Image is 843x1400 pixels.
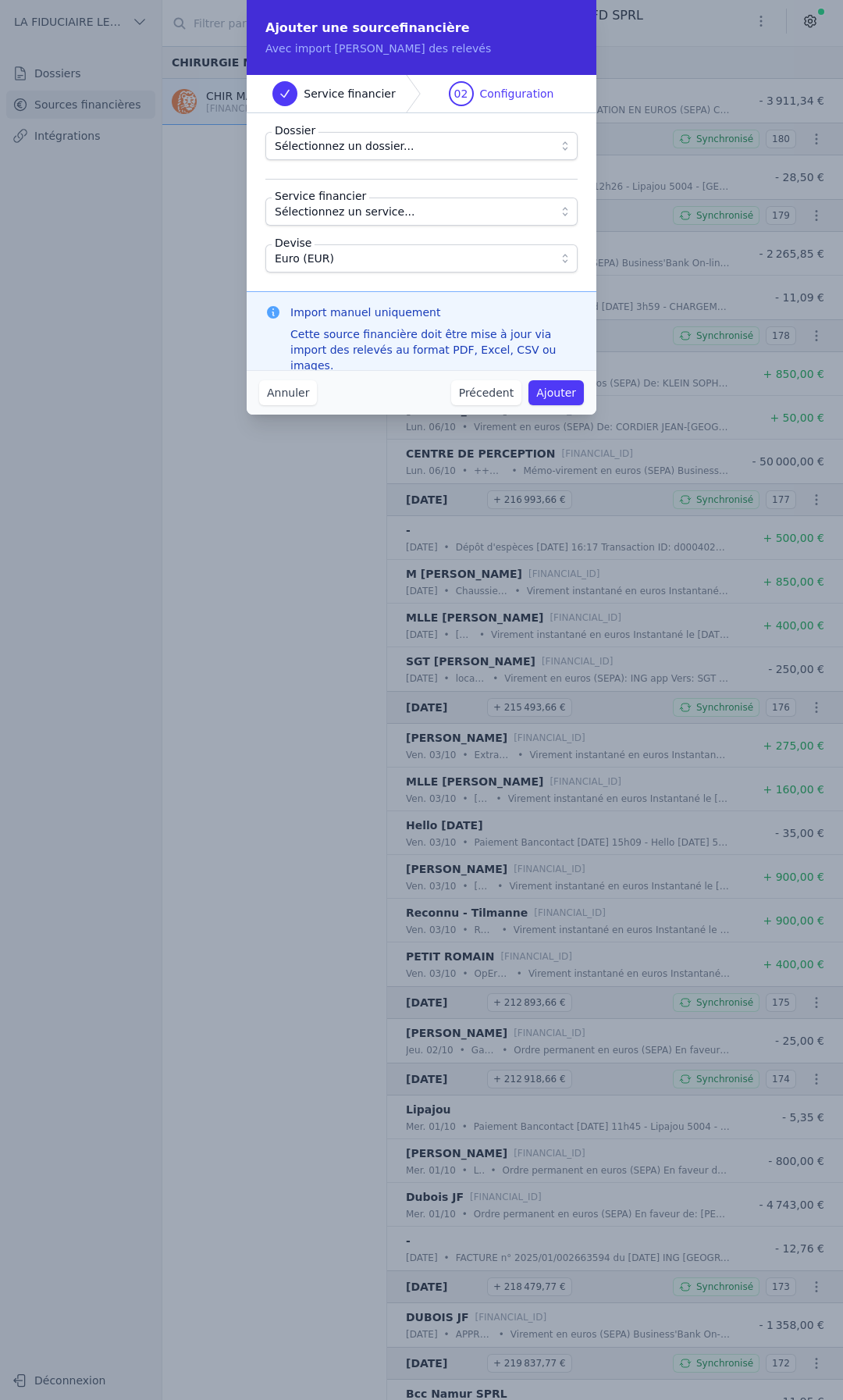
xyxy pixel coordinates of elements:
button: Annuler [259,380,317,405]
nav: Progress [247,75,596,113]
span: Sélectionnez un dossier... [275,137,414,155]
h2: Ajouter une source financière [265,19,578,37]
button: Euro (EUR) [265,244,578,273]
label: Devise [272,235,315,251]
span: 02 [454,86,468,102]
label: Dossier [272,123,318,138]
h3: Import manuel uniquement [290,305,578,320]
span: Sélectionnez un service... [275,202,415,221]
button: Ajouter [528,380,584,405]
p: Avec import [PERSON_NAME] des relevés [265,41,578,56]
div: Cette source financière doit être mise à jour via import des relevés au format PDF, Excel, CSV ou... [290,326,578,373]
span: Configuration [480,86,554,102]
button: Précedent [451,380,521,405]
button: Sélectionnez un dossier... [265,132,578,160]
label: Service financier [272,188,369,204]
span: Service financier [304,86,395,102]
span: Euro (EUR) [275,249,334,268]
button: Sélectionnez un service... [265,198,578,226]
